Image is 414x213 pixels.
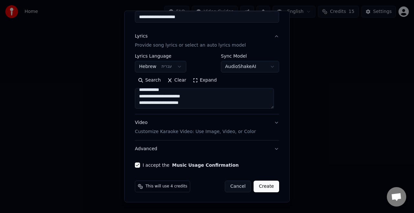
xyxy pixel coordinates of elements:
p: Provide song lyrics or select an auto lyrics model [135,42,246,49]
button: Cancel [225,181,251,192]
span: This will use 4 credits [146,184,187,189]
button: VideoCustomize Karaoke Video: Use Image, Video, or Color [135,114,279,140]
button: I accept the [172,163,239,167]
button: Create [254,181,279,192]
button: Clear [164,75,190,85]
div: Lyrics [135,33,147,39]
div: LyricsProvide song lyrics or select an auto lyrics model [135,54,279,114]
label: Lyrics Language [135,54,186,58]
button: Expand [190,75,220,85]
button: LyricsProvide song lyrics or select an auto lyrics model [135,28,279,54]
div: Video [135,119,256,135]
button: Advanced [135,140,279,157]
label: Sync Model [221,54,279,58]
p: Customize Karaoke Video: Use Image, Video, or Color [135,129,256,135]
label: I accept the [143,163,239,167]
button: Search [135,75,164,85]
